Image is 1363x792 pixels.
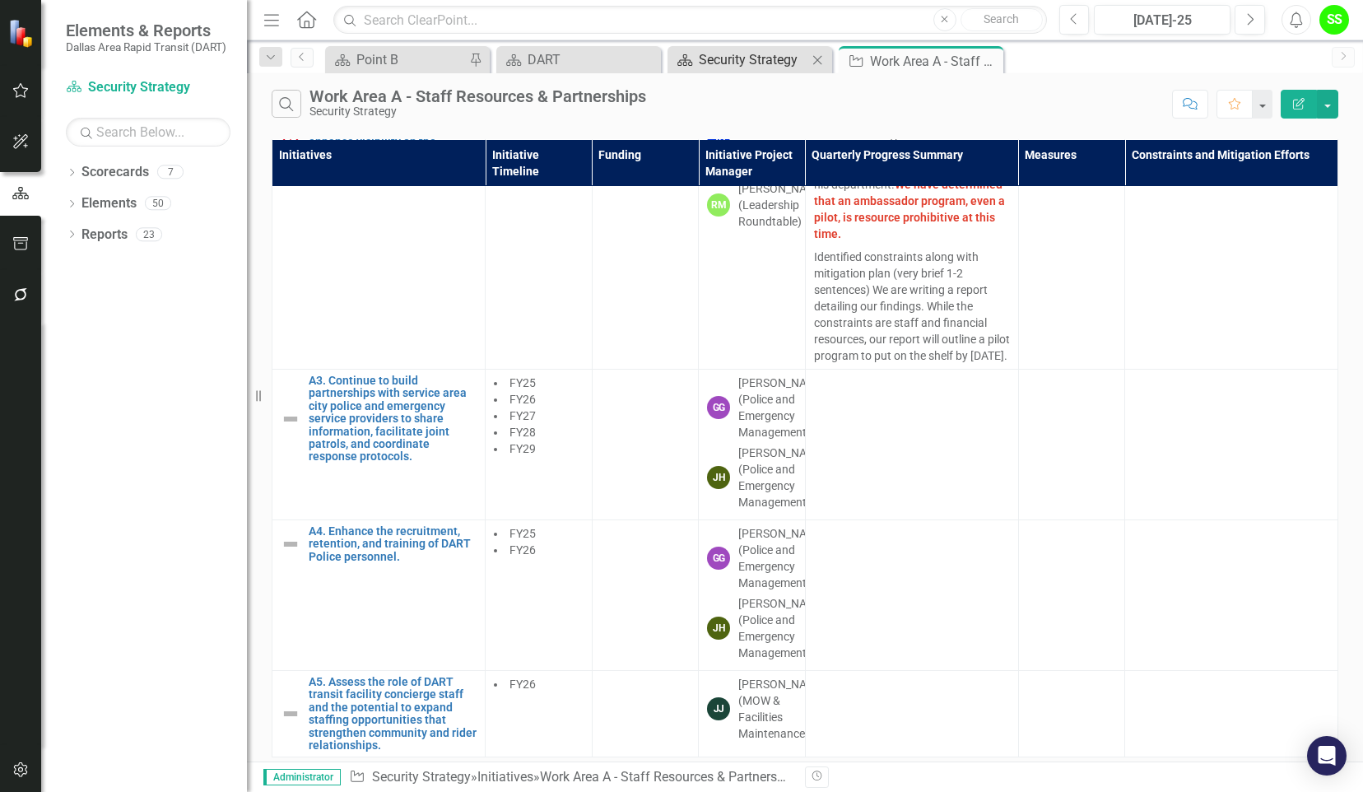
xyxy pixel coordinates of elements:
[66,118,230,147] input: Search Below...
[592,370,699,520] td: Double-Click to Edit
[528,49,657,70] div: DART
[349,768,793,787] div: » »
[509,543,536,557] span: FY26
[707,396,730,419] div: GG
[738,595,826,661] div: [PERSON_NAME] (Police and Emergency Management)
[309,87,646,105] div: Work Area A - Staff Resources & Partnerships
[309,676,477,752] a: A5. Assess the role of DART transit facility concierge staff and the potential to expand staffing...
[66,21,226,40] span: Elements & Reports
[509,393,536,406] span: FY26
[984,12,1019,26] span: Search
[8,19,37,48] img: ClearPoint Strategy
[281,534,300,554] img: Not Defined
[136,227,162,241] div: 23
[699,671,806,757] td: Double-Click to Edit
[592,520,699,671] td: Double-Click to Edit
[486,520,593,671] td: Double-Click to Edit
[157,165,184,179] div: 7
[372,769,471,785] a: Security Strategy
[272,105,486,370] td: Double-Click to Edit Right Click for Context Menu
[738,375,826,440] div: [PERSON_NAME] (Police and Emergency Management)
[509,442,536,455] span: FY29
[309,375,477,464] a: A3. Continue to build partnerships with service area city police and emergency service providers ...
[500,49,657,70] a: DART
[1094,5,1230,35] button: [DATE]-25
[333,6,1046,35] input: Search ClearPoint...
[509,527,536,540] span: FY25
[1125,671,1338,757] td: Double-Click to Edit
[486,105,593,370] td: Double-Click to Edit
[486,671,593,757] td: Double-Click to Edit
[145,197,171,211] div: 50
[1125,520,1338,671] td: Double-Click to Edit
[1125,105,1338,370] td: Double-Click to Edit
[81,194,137,213] a: Elements
[540,769,802,785] div: Work Area A - Staff Resources & Partnerships
[707,193,730,217] div: RM
[81,163,149,182] a: Scorecards
[592,105,699,370] td: Double-Click to Edit
[509,678,536,691] span: FY26
[699,49,807,70] div: Security Strategy
[707,547,730,570] div: GG
[263,769,341,785] span: Administrator
[738,525,826,591] div: [PERSON_NAME] (Police and Emergency Management)
[356,49,465,70] div: Point B
[805,520,1018,671] td: Double-Click to Edit
[961,8,1043,31] button: Search
[1125,370,1338,520] td: Double-Click to Edit
[699,105,806,370] td: Double-Click to Edit
[699,520,806,671] td: Double-Click to Edit
[281,704,300,724] img: Not Defined
[592,671,699,757] td: Double-Click to Edit
[509,426,536,439] span: FY28
[738,676,826,742] div: [PERSON_NAME] (MOW & Facilities Maintenance)
[672,49,807,70] a: Security Strategy
[309,525,477,563] a: A4. Enhance the recruitment, retention, and training of DART Police personnel.
[738,445,826,510] div: [PERSON_NAME] (Police and Emergency Management)
[309,105,646,118] div: Security Strategy
[329,49,465,70] a: Point B
[805,671,1018,757] td: Double-Click to Edit
[699,370,806,520] td: Double-Click to Edit
[814,245,1010,364] p: Identified constraints along with mitigation plan (very brief 1-2 sentences) We are writing a rep...
[66,78,230,97] a: Security Strategy
[707,697,730,720] div: JJ
[509,376,536,389] span: FY25
[486,370,593,520] td: Double-Click to Edit
[870,51,999,72] div: Work Area A - Staff Resources & Partnerships
[1100,11,1225,30] div: [DATE]-25
[81,226,128,245] a: Reports
[66,40,226,54] small: Dallas Area Rapid Transit (DART)
[707,466,730,489] div: JH
[272,370,486,520] td: Double-Click to Edit Right Click for Context Menu
[272,520,486,671] td: Double-Click to Edit Right Click for Context Menu
[1307,736,1347,776] div: Open Intercom Messenger
[805,105,1018,370] td: Double-Click to Edit
[1319,5,1349,35] button: SS
[738,180,826,230] div: [PERSON_NAME] (Leadership Roundtable)
[805,370,1018,520] td: Double-Click to Edit
[281,409,300,429] img: Not Defined
[272,671,486,757] td: Double-Click to Edit Right Click for Context Menu
[707,617,730,640] div: JH
[477,769,533,785] a: Initiatives
[509,409,536,422] span: FY27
